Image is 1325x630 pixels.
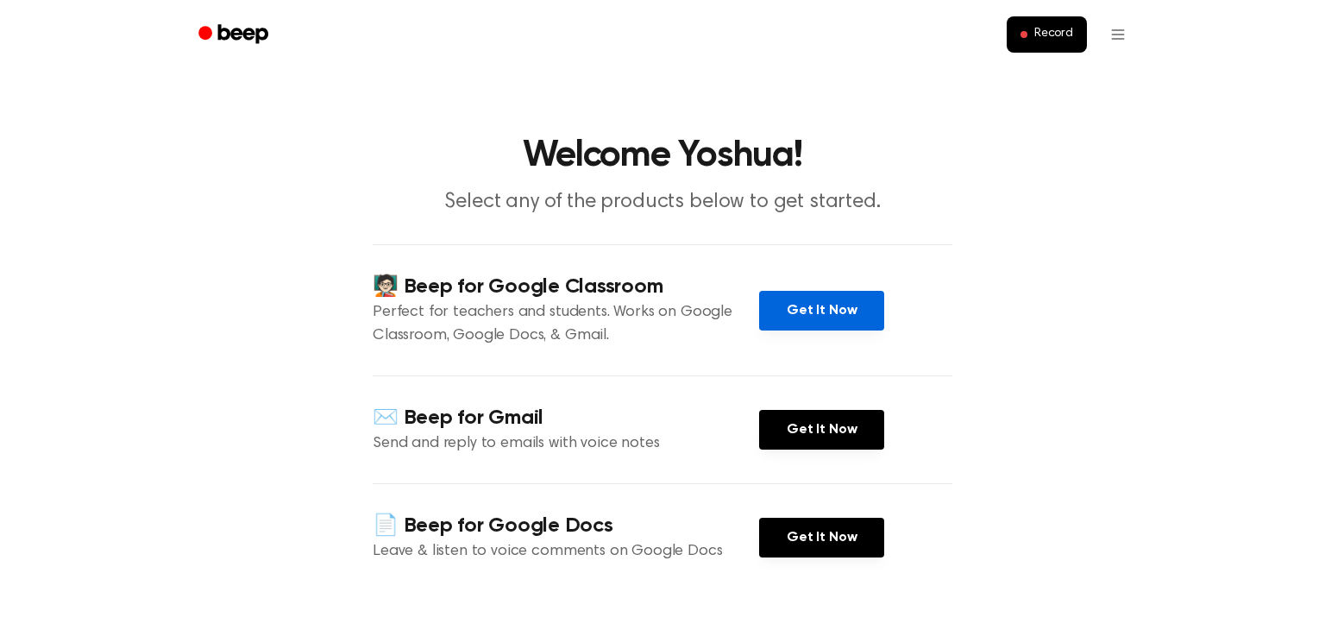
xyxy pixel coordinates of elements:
h4: 🧑🏻‍🏫 Beep for Google Classroom [373,273,759,301]
button: Open menu [1097,14,1139,55]
a: Beep [186,18,284,52]
a: Get It Now [759,518,884,558]
button: Record [1007,16,1087,53]
p: Leave & listen to voice comments on Google Docs [373,540,759,564]
p: Perfect for teachers and students. Works on Google Classroom, Google Docs, & Gmail. [373,301,759,348]
h4: ✉️ Beep for Gmail [373,404,759,432]
h1: Welcome Yoshua! [221,138,1104,174]
a: Get It Now [759,410,884,450]
h4: 📄 Beep for Google Docs [373,512,759,540]
p: Select any of the products below to get started. [331,188,994,217]
span: Record [1034,27,1073,42]
a: Get It Now [759,291,884,331]
p: Send and reply to emails with voice notes [373,432,759,456]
